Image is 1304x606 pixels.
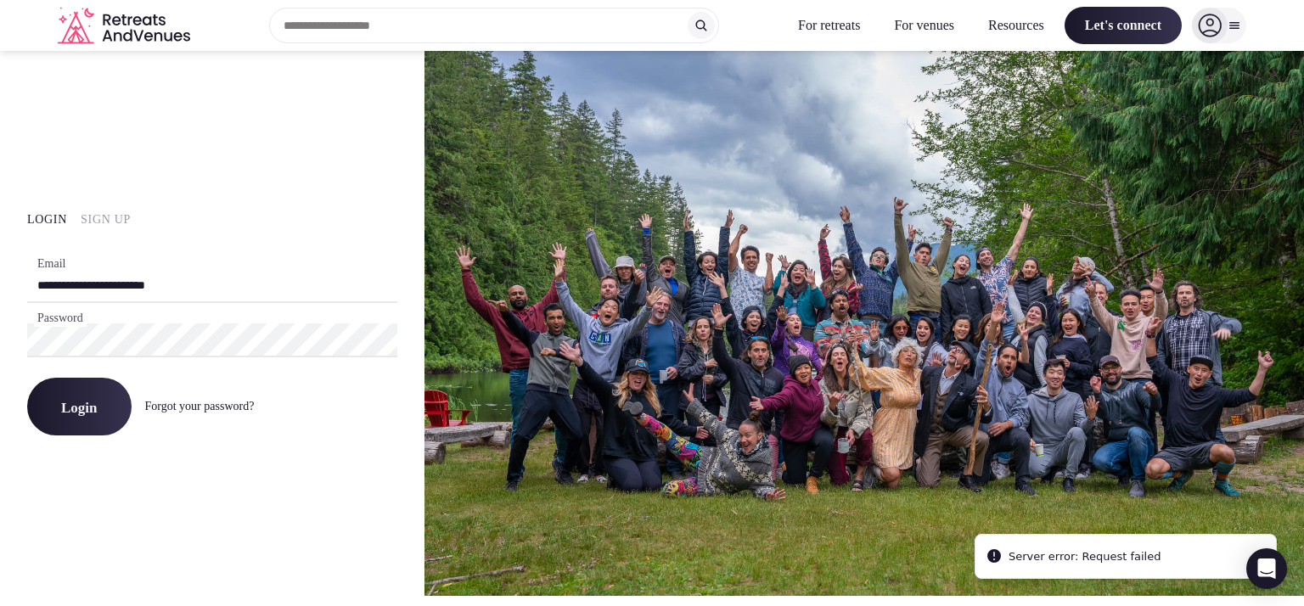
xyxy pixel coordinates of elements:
span: Let's connect [1065,7,1182,44]
a: Forgot your password? [145,400,255,412]
button: For retreats [784,7,874,44]
svg: Retreats and Venues company logo [58,7,194,45]
button: For venues [880,7,968,44]
button: Resources [975,7,1058,44]
span: Login [61,398,98,415]
button: Login [27,211,67,228]
button: Login [27,378,132,435]
button: Sign Up [81,211,131,228]
div: Open Intercom Messenger [1246,548,1287,589]
div: Server error: Request failed [1009,548,1161,565]
img: My Account Background [424,51,1304,596]
a: Visit the homepage [58,7,194,45]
